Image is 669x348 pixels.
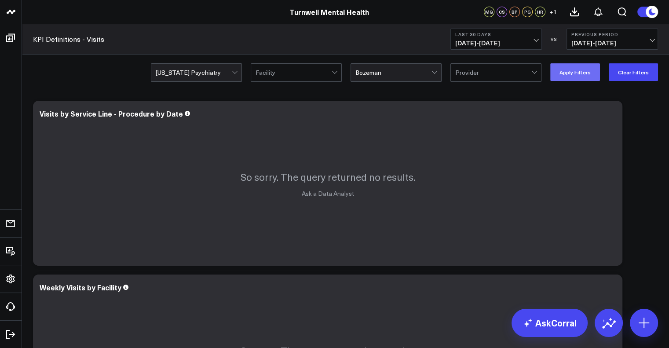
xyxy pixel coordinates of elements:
span: [DATE] - [DATE] [571,40,653,47]
span: [DATE] - [DATE] [455,40,537,47]
a: AskCorral [512,309,588,337]
div: CS [497,7,507,17]
span: + 1 [549,9,557,15]
div: PG [522,7,533,17]
a: KPI Definitions - Visits [33,34,104,44]
div: VS [546,37,562,42]
b: Previous Period [571,32,653,37]
button: Previous Period[DATE]-[DATE] [567,29,658,50]
a: Ask a Data Analyst [302,189,354,198]
a: Turnwell Mental Health [289,7,369,17]
div: MQ [484,7,494,17]
div: BP [509,7,520,17]
button: Last 30 Days[DATE]-[DATE] [450,29,542,50]
p: So sorry. The query returned no results. [241,170,415,183]
div: HR [535,7,545,17]
div: Weekly Visits by Facility [40,282,121,292]
button: Apply Filters [550,63,600,81]
button: Clear Filters [609,63,658,81]
b: Last 30 Days [455,32,537,37]
div: Visits by Service Line - Procedure by Date [40,109,183,118]
button: +1 [548,7,558,17]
